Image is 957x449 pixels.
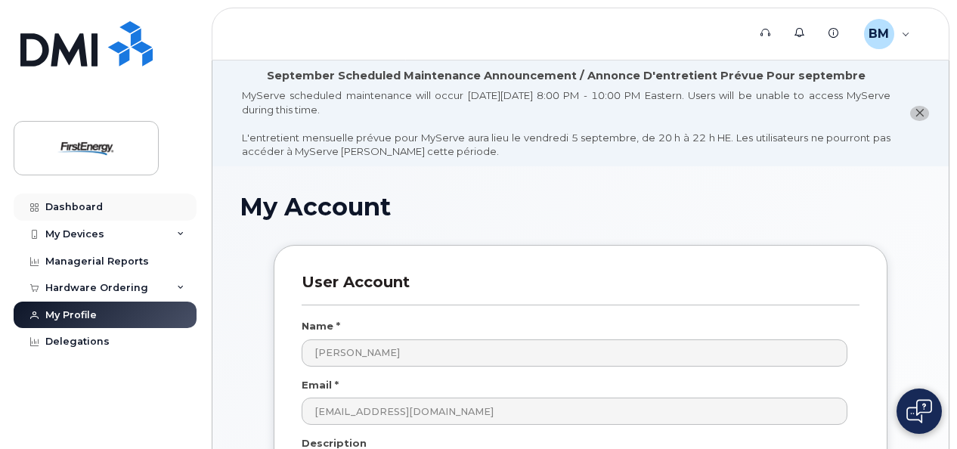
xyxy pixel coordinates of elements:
[240,194,921,220] h1: My Account
[906,399,932,423] img: Open chat
[242,88,890,159] div: MyServe scheduled maintenance will occur [DATE][DATE] 8:00 PM - 10:00 PM Eastern. Users will be u...
[302,319,340,333] label: Name *
[302,273,859,305] h3: User Account
[267,68,866,84] div: September Scheduled Maintenance Announcement / Annonce D'entretient Prévue Pour septembre
[302,378,339,392] label: Email *
[910,106,929,122] button: close notification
